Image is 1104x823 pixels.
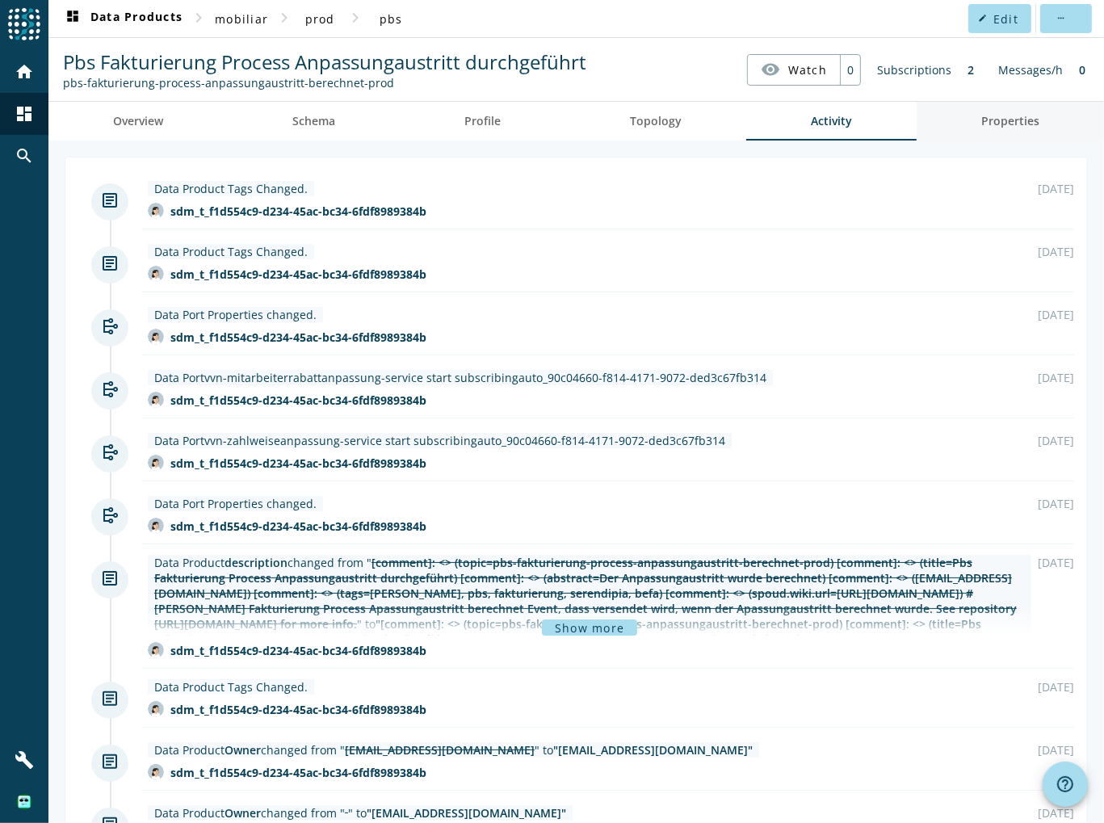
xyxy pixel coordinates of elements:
img: avatar [148,455,164,471]
div: sdm_t_f1d554c9-d234-45ac-bc34-6fdf8989384b [170,519,426,534]
mat-icon: dashboard [15,104,34,124]
div: Data Port auto_90c04660-f814-4171-9072-ded3c67fb314 [154,433,725,448]
img: avatar [148,329,164,345]
mat-icon: search [15,146,34,166]
button: Edit [968,4,1031,33]
span: description [225,555,288,570]
button: Show more [542,619,637,636]
div: Messages/h [990,54,1071,86]
div: Data Product Tags Changed. [154,181,308,196]
img: spoud-logo.svg [8,8,40,40]
div: sdm_t_f1d554c9-d234-45ac-bc34-6fdf8989384b [170,267,426,282]
span: Topology [630,115,682,127]
img: avatar [148,392,164,408]
span: Owner [225,742,261,758]
img: avatar [148,764,164,780]
img: avatar [148,701,164,717]
mat-icon: home [15,62,34,82]
span: Profile [464,115,501,127]
mat-icon: chevron_right [346,8,365,27]
button: Data Products [57,4,189,33]
div: Kafka Topic: pbs-fakturierung-process-anpassungaustritt-berechnet-prod [63,75,586,90]
mat-icon: chevron_right [189,8,208,27]
div: [DATE] [1038,307,1074,322]
span: mobiliar [215,11,268,27]
div: [DATE] [1038,181,1074,196]
span: Data Products [63,9,183,28]
div: Data Port Properties changed. [154,307,317,322]
img: avatar [148,642,164,658]
div: [DATE] [1038,679,1074,695]
button: prod [294,4,346,33]
span: vvn-mitarbeiterrabattanpassung-service start subscribing [204,370,518,385]
mat-icon: build [15,750,34,770]
button: Watch [748,55,840,84]
div: [DATE] [1038,742,1074,758]
span: Properties [981,115,1039,127]
div: sdm_t_f1d554c9-d234-45ac-bc34-6fdf8989384b [170,643,426,658]
div: Data Port auto_90c04660-f814-4171-9072-ded3c67fb314 [154,370,766,385]
div: 0 [1071,54,1094,86]
span: Owner [225,805,261,821]
span: Edit [993,11,1018,27]
div: [DATE] [1038,244,1074,259]
span: Schema [292,115,335,127]
span: pbs [380,11,403,27]
span: Watch [788,56,827,84]
div: sdm_t_f1d554c9-d234-45ac-bc34-6fdf8989384b [170,204,426,219]
div: Data Product changed from " " to [154,555,1025,693]
div: Data Product Tags Changed. [154,244,308,259]
mat-icon: more_horiz [1056,14,1065,23]
div: [DATE] [1038,370,1074,385]
img: f3807d98da1ee5d90fe9e92bbc3ffd10 [16,794,32,810]
div: Data Product changed from " " to [154,742,753,758]
span: [EMAIL_ADDRESS][DOMAIN_NAME] [345,742,535,758]
div: [DATE] [1038,496,1074,511]
span: Pbs Fakturierung Process Anpassungaustritt durchgeführt [63,48,586,75]
span: prod [305,11,335,27]
div: 0 [840,55,860,85]
span: "[EMAIL_ADDRESS][DOMAIN_NAME]" [553,742,753,758]
div: [DATE] [1038,805,1074,821]
div: sdm_t_f1d554c9-d234-45ac-bc34-6fdf8989384b [170,765,426,780]
div: Data Port Properties changed. [154,496,317,511]
img: avatar [148,518,164,534]
div: [DATE] [1038,555,1074,570]
mat-icon: edit [978,14,987,23]
div: Data Product changed from " " to [154,805,566,821]
mat-icon: chevron_right [275,8,294,27]
img: avatar [148,203,164,219]
mat-icon: visibility [761,60,780,79]
span: vvn-zahlweiseanpassung-service start subscribing [204,433,477,448]
div: sdm_t_f1d554c9-d234-45ac-bc34-6fdf8989384b [170,456,426,471]
mat-icon: dashboard [63,9,82,28]
div: [DATE] [1038,433,1074,448]
button: mobiliar [208,4,275,33]
img: avatar [148,266,164,282]
div: Subscriptions [869,54,959,86]
span: [comment]: <> (topic=pbs-fakturierung-process-anpassungaustritt-berechnet-prod) [comment]: <> (ti... [154,555,1017,632]
span: "[EMAIL_ADDRESS][DOMAIN_NAME]" [367,805,566,821]
div: sdm_t_f1d554c9-d234-45ac-bc34-6fdf8989384b [170,330,426,345]
div: Data Product Tags Changed. [154,679,308,695]
span: Activity [811,115,852,127]
div: sdm_t_f1d554c9-d234-45ac-bc34-6fdf8989384b [170,393,426,408]
mat-icon: help_outline [1056,775,1075,794]
span: Show more [555,622,624,634]
div: sdm_t_f1d554c9-d234-45ac-bc34-6fdf8989384b [170,702,426,717]
span: Overview [113,115,163,127]
div: 2 [959,54,982,86]
button: pbs [365,4,417,33]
